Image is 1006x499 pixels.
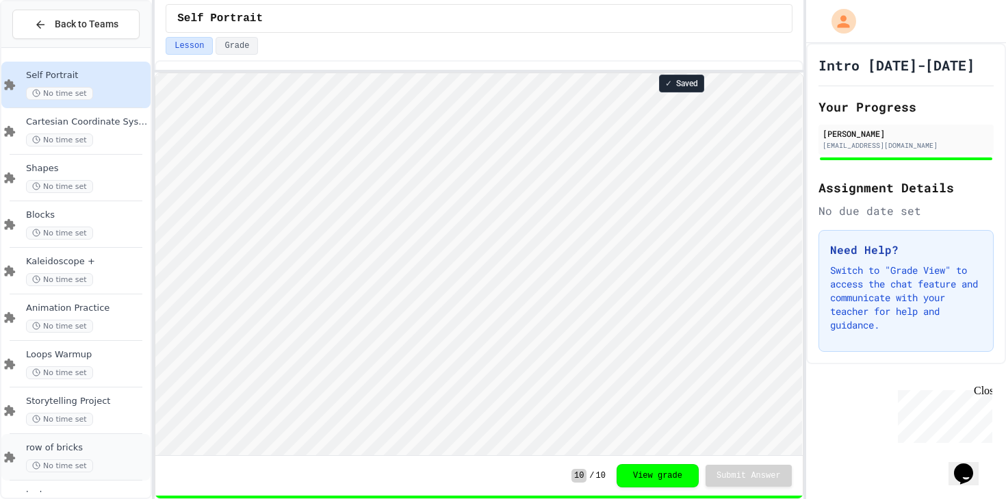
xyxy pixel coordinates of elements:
[166,37,213,55] button: Lesson
[830,242,982,258] h3: Need Help?
[571,469,586,483] span: 10
[818,55,975,75] h1: Intro [DATE]-[DATE]
[26,227,93,240] span: No time set
[26,396,148,407] span: Storytelling Project
[26,303,148,314] span: Animation Practice
[823,140,990,151] div: [EMAIL_ADDRESS][DOMAIN_NAME]
[818,97,994,116] h2: Your Progress
[26,116,148,128] span: Cartesian Coordinate System
[665,78,672,89] span: ✓
[818,203,994,219] div: No due date set
[5,5,94,87] div: Chat with us now!Close
[892,385,992,443] iframe: chat widget
[216,37,258,55] button: Grade
[26,349,148,361] span: Loops Warmup
[26,459,93,472] span: No time set
[589,470,594,481] span: /
[26,70,148,81] span: Self Portrait
[949,444,992,485] iframe: chat widget
[617,464,699,487] button: View grade
[26,163,148,175] span: Shapes
[818,178,994,197] h2: Assignment Details
[26,133,93,146] span: No time set
[596,470,606,481] span: 10
[817,5,860,37] div: My Account
[55,17,118,31] span: Back to Teams
[177,10,263,27] span: Self Portrait
[26,366,93,379] span: No time set
[26,209,148,221] span: Blocks
[155,73,802,455] iframe: Snap! Programming Environment
[830,264,982,332] p: Switch to "Grade View" to access the chat feature and communicate with your teacher for help and ...
[12,10,140,39] button: Back to Teams
[26,273,93,286] span: No time set
[26,87,93,100] span: No time set
[26,256,148,268] span: Kaleidoscope +
[26,320,93,333] span: No time set
[823,127,990,140] div: [PERSON_NAME]
[26,180,93,193] span: No time set
[26,442,148,454] span: row of bricks
[706,465,792,487] button: Submit Answer
[717,470,781,481] span: Submit Answer
[26,413,93,426] span: No time set
[676,78,698,89] span: Saved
